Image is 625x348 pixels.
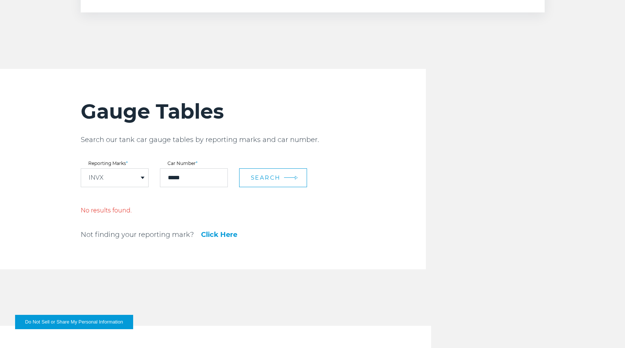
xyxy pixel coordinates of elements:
a: INVX [89,175,103,181]
label: Reporting Marks [81,161,149,166]
h2: Gauge Tables [81,99,426,124]
button: Search arrow arrow [239,168,307,187]
p: Search our tank car gauge tables by reporting marks and car number. [81,135,426,144]
button: Do Not Sell or Share My Personal Information [15,315,133,329]
p: No results found. [81,206,186,215]
img: arrow [295,176,298,180]
iframe: Chat Widget [587,312,625,348]
label: Car Number [160,161,228,166]
a: Click Here [201,231,237,238]
p: Not finding your reporting mark? [81,230,194,239]
span: Search [251,174,281,181]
